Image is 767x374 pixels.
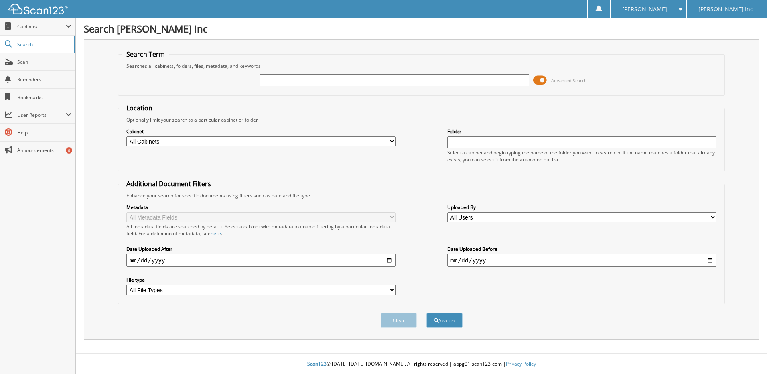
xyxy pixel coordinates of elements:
[211,230,221,237] a: here
[122,63,720,69] div: Searches all cabinets, folders, files, metadata, and keywords
[622,7,667,12] span: [PERSON_NAME]
[126,128,396,135] label: Cabinet
[17,112,66,118] span: User Reports
[17,147,71,154] span: Announcements
[84,22,759,35] h1: Search [PERSON_NAME] Inc
[17,94,71,101] span: Bookmarks
[126,254,396,267] input: start
[447,246,716,252] label: Date Uploaded Before
[76,354,767,374] div: © [DATE]-[DATE] [DOMAIN_NAME]. All rights reserved | appg01-scan123-com |
[727,335,767,374] iframe: Chat Widget
[698,7,753,12] span: [PERSON_NAME] Inc
[122,179,215,188] legend: Additional Document Filters
[122,104,156,112] legend: Location
[66,147,72,154] div: 6
[17,23,66,30] span: Cabinets
[447,204,716,211] label: Uploaded By
[381,313,417,328] button: Clear
[17,41,70,48] span: Search
[126,223,396,237] div: All metadata fields are searched by default. Select a cabinet with metadata to enable filtering b...
[126,246,396,252] label: Date Uploaded After
[122,116,720,123] div: Optionally limit your search to a particular cabinet or folder
[307,360,327,367] span: Scan123
[447,254,716,267] input: end
[8,4,68,14] img: scan123-logo-white.svg
[17,129,71,136] span: Help
[122,192,720,199] div: Enhance your search for specific documents using filters such as date and file type.
[17,76,71,83] span: Reminders
[426,313,463,328] button: Search
[17,59,71,65] span: Scan
[447,149,716,163] div: Select a cabinet and begin typing the name of the folder you want to search in. If the name match...
[551,77,587,83] span: Advanced Search
[447,128,716,135] label: Folder
[506,360,536,367] a: Privacy Policy
[126,204,396,211] label: Metadata
[122,50,169,59] legend: Search Term
[126,276,396,283] label: File type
